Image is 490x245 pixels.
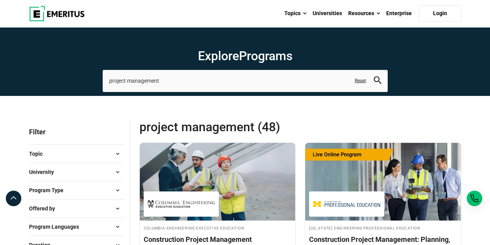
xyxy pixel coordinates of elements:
h4: Columbia Engineering Executive Education [144,224,292,231]
a: Login [419,5,461,22]
h4: [US_STATE] Engineering Professional Education [309,224,457,231]
img: Construction Project Management: Planning, Execution, and Risk Mitigation | Online Project Manage... [305,143,461,221]
input: search-page [103,70,388,92]
button: Program Type [29,184,124,196]
img: Columbia Engineering Executive Education [148,195,215,213]
button: Topic [29,148,124,160]
img: Michigan Engineering Professional Education [313,195,380,213]
button: Program Languages [29,221,124,233]
button: Offered by [29,203,124,214]
a: Reset search [355,78,366,84]
span: University [29,168,60,176]
span: Programs [239,49,292,63]
h4: Construction Project Management [144,235,292,244]
p: Filter [29,119,124,144]
span: Topic [29,149,49,158]
button: University [29,166,124,178]
span: Program Languages [29,222,85,231]
button: search [374,76,382,85]
span: Offered by [29,204,61,213]
a: search [374,78,382,86]
img: Construction Project Management | Online Project Management Course [140,143,296,221]
h1: Explore [103,48,388,64]
span: project management (48) [139,119,301,135]
span: Program Type [29,186,70,195]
